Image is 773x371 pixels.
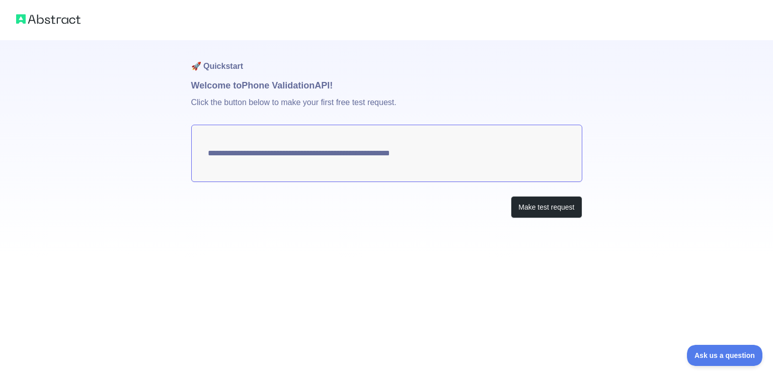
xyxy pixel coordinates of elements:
[687,345,763,366] iframe: Toggle Customer Support
[511,196,582,219] button: Make test request
[191,40,582,78] h1: 🚀 Quickstart
[191,92,582,125] p: Click the button below to make your first free test request.
[16,12,81,26] img: Abstract logo
[191,78,582,92] h1: Welcome to Phone Validation API!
